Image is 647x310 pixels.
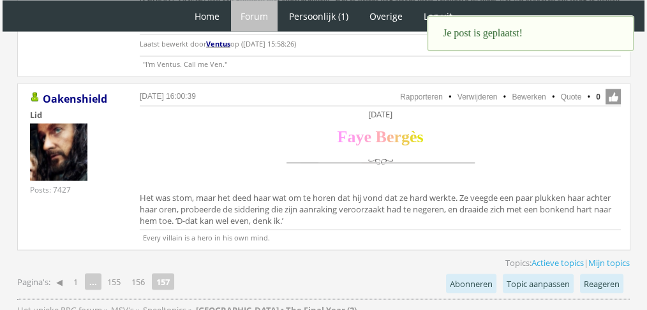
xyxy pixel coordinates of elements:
span: B [375,128,386,146]
div: Lid [30,109,119,121]
span: s [417,128,423,146]
a: Verwijderen [457,92,498,101]
span: e [364,128,371,146]
p: "I'm Ventus. Call me Ven." [140,56,621,69]
a: Reageren [580,274,623,293]
a: Oakenshield [43,92,107,106]
p: Laatst bewerkt door op ([DATE] 15:58:26) [140,34,621,53]
img: scheidingslijn.png [281,149,479,177]
span: Pagina's: [17,276,50,288]
div: [DATE] [140,108,621,120]
img: Oakenshield [30,124,87,181]
img: Gebruiker is online [30,92,40,103]
a: Bewerken [512,92,546,101]
a: Abonneren [446,274,496,293]
a: Topic aanpassen [503,274,574,293]
div: Posts: 7427 [30,184,71,195]
strong: 157 [152,274,174,290]
span: Topics: | [505,257,630,269]
span: a [347,128,355,146]
a: Ventus [206,39,230,48]
span: ... [85,274,101,290]
span: e [387,128,394,146]
span: è [410,128,417,146]
a: Quote [561,92,582,101]
a: Rapporteren [400,92,443,101]
div: Het was stom, maar het deed haar wat om te horen dat hij vond dat ze hard werkte. Ze veegde een p... [140,108,621,230]
a: 155 [102,273,126,291]
div: Je post is geplaatst! [428,16,634,51]
a: Mijn topics [588,257,630,269]
a: [DATE] 16:00:39 [140,92,196,101]
a: 156 [126,273,150,291]
a: Actieve topics [532,257,584,269]
span: 0 [596,91,600,103]
a: ◀ [51,273,68,291]
a: 1 [68,273,83,291]
span: r [394,128,401,146]
span: g [401,128,410,146]
p: Every villain is a hero in his own mind. [140,230,621,242]
span: F [338,128,348,146]
span: y [355,128,364,146]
